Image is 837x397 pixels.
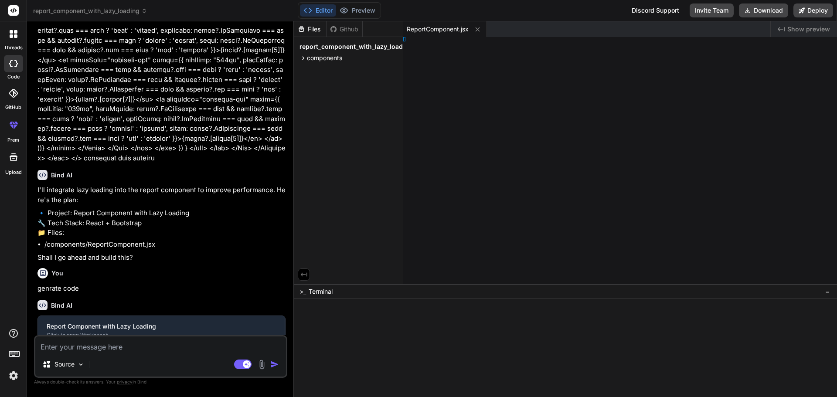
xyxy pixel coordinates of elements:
[51,301,72,310] h6: Bind AI
[37,185,286,205] p: I'll integrate lazy loading into the report component to improve performance. Here's the plan:
[300,4,336,17] button: Editor
[37,208,286,238] p: 🔹 Project: Report Component with Lazy Loading 🔧 Tech Stack: React + Bootstrap 📁 Files:
[51,171,72,180] h6: Bind AI
[299,42,412,51] span: report_component_with_lazy_loading
[823,285,832,299] button: −
[5,169,22,176] label: Upload
[6,368,21,383] img: settings
[690,3,734,17] button: Invite Team
[37,284,286,294] p: genrate code
[51,269,63,278] h6: You
[307,54,342,62] span: components
[47,332,276,339] div: Click to open Workbench
[7,136,19,144] label: prem
[739,3,788,17] button: Download
[336,4,379,17] button: Preview
[270,360,279,369] img: icon
[825,287,830,296] span: −
[626,3,684,17] div: Discord Support
[117,379,133,384] span: privacy
[77,361,85,368] img: Pick Models
[4,44,23,51] label: threads
[407,25,469,34] span: ReportComponent.jsx
[34,378,287,386] p: Always double-check its answers. Your in Bind
[787,25,830,34] span: Show preview
[327,25,362,34] div: Github
[7,73,20,81] label: code
[38,316,285,345] button: Report Component with Lazy LoadingClick to open Workbench
[37,253,286,263] p: Shall I go ahead and build this?
[309,287,333,296] span: Terminal
[47,322,276,331] div: Report Component with Lazy Loading
[257,360,267,370] img: attachment
[294,25,326,34] div: Files
[793,3,833,17] button: Deploy
[54,360,75,369] p: Source
[44,240,286,250] li: /components/ReportComponent.jsx
[33,7,147,15] span: report_component_with_lazy_loading
[5,104,21,111] label: GitHub
[299,287,306,296] span: >_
